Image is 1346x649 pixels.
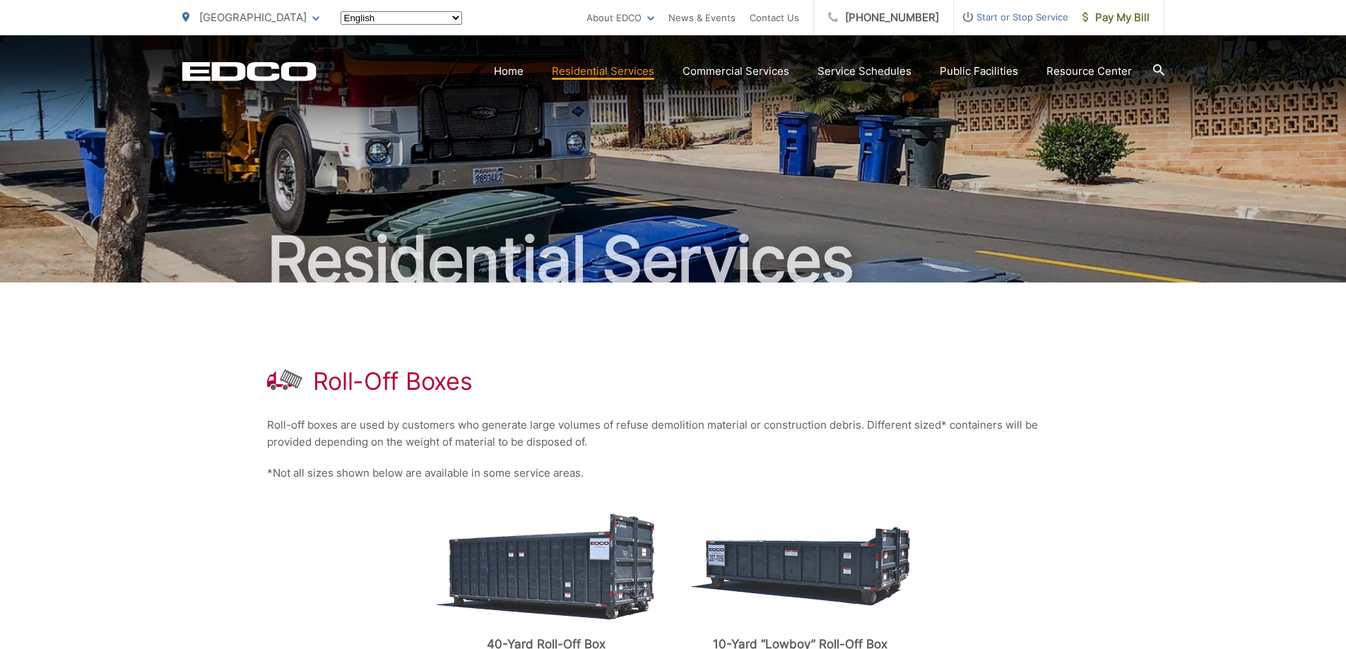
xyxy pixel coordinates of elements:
[940,63,1018,80] a: Public Facilities
[313,367,473,395] h1: Roll-Off Boxes
[683,63,789,80] a: Commercial Services
[494,63,524,80] a: Home
[182,225,1164,295] h2: Residential Services
[586,9,654,26] a: About EDCO
[199,11,307,24] span: [GEOGRAPHIC_DATA]
[1046,63,1132,80] a: Resource Center
[182,61,317,81] a: EDCD logo. Return to the homepage.
[750,9,799,26] a: Contact Us
[437,513,655,620] img: roll-off-40-yard.png
[267,417,1080,451] p: Roll-off boxes are used by customers who generate large volumes of refuse demolition material or ...
[1082,9,1150,26] span: Pay My Bill
[552,63,654,80] a: Residential Services
[341,11,462,25] select: Select a language
[817,63,911,80] a: Service Schedules
[691,527,910,606] img: roll-off-lowboy.png
[668,9,736,26] a: News & Events
[267,465,1080,482] p: *Not all sizes shown below are available in some service areas.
